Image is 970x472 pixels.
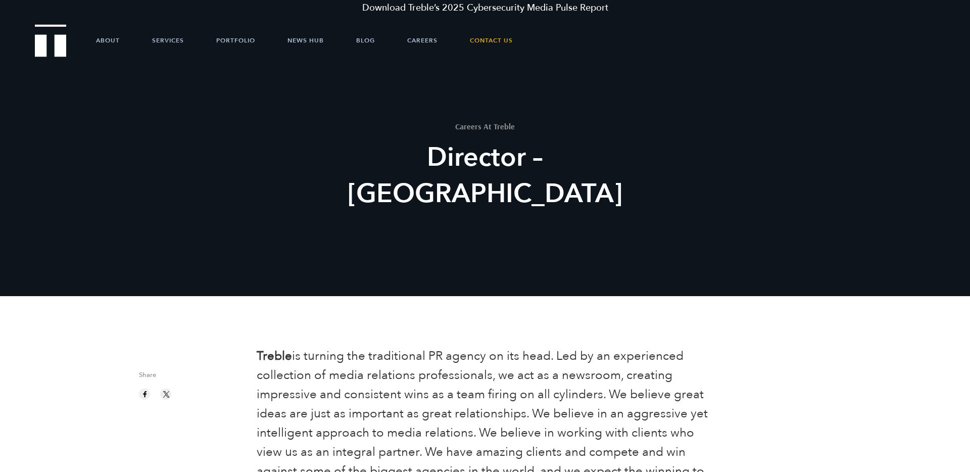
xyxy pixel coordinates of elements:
img: facebook sharing button [140,390,150,399]
a: Portfolio [216,25,255,56]
a: About [96,25,120,56]
a: Contact Us [470,25,513,56]
h1: Careers At Treble [299,122,671,130]
img: Treble logo [35,24,67,57]
a: Services [152,25,184,56]
b: Treble [257,348,292,364]
h2: Director – [GEOGRAPHIC_DATA] [299,139,671,212]
a: Careers [407,25,438,56]
a: News Hub [287,25,324,56]
img: twitter sharing button [162,390,171,399]
a: Blog [356,25,375,56]
span: Share [139,372,241,384]
a: Treble Homepage [35,25,66,56]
